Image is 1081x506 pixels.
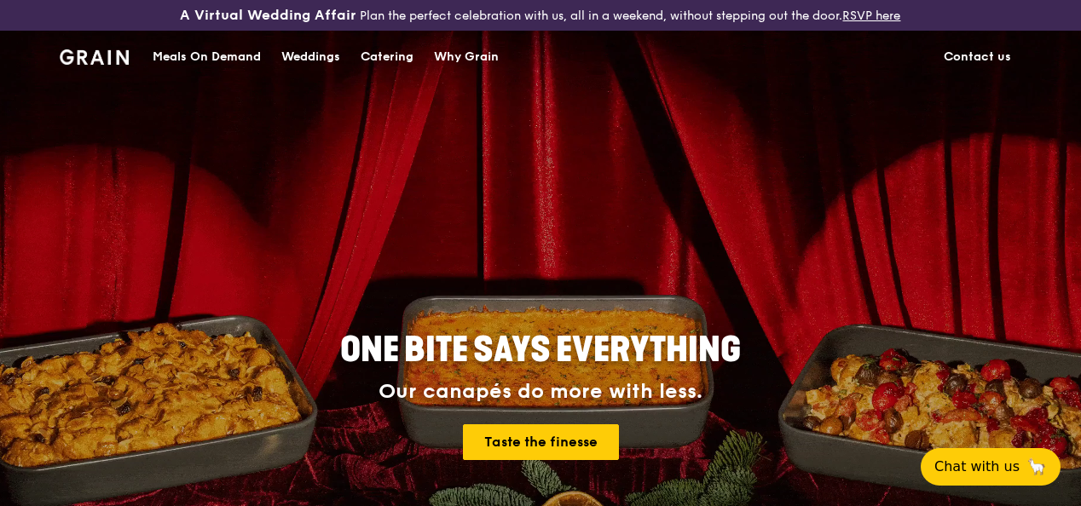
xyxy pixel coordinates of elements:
span: Chat with us [934,457,1020,477]
div: Catering [361,32,413,83]
a: GrainGrain [60,30,129,81]
a: Contact us [934,32,1021,83]
span: 🦙 [1026,457,1047,477]
a: RSVP here [842,9,900,23]
button: Chat with us🦙 [921,448,1061,486]
div: Our canapés do more with less. [234,380,847,404]
span: ONE BITE SAYS EVERYTHING [340,330,741,371]
div: Plan the perfect celebration with us, all in a weekend, without stepping out the door. [180,7,900,24]
div: Meals On Demand [153,32,261,83]
a: Catering [350,32,424,83]
div: Why Grain [434,32,499,83]
a: Why Grain [424,32,509,83]
a: Weddings [271,32,350,83]
img: Grain [60,49,129,65]
h3: A Virtual Wedding Affair [180,7,356,24]
a: Taste the finesse [463,424,619,460]
div: Weddings [281,32,340,83]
